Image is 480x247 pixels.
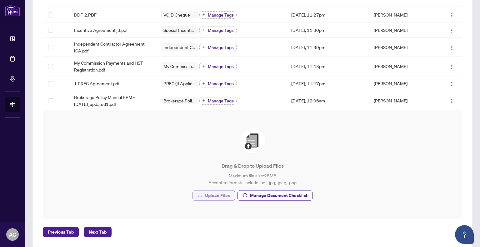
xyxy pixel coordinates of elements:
button: Manage Tags [199,11,237,19]
span: Manage Document Checklist [250,190,307,200]
td: [DATE], 11:30pm [286,22,369,38]
td: [DATE], 11:43pm [286,57,369,76]
span: 1 PREC Agreement.pdf [74,80,119,87]
span: My Commission Payments and HST Registration [161,64,198,68]
span: plus [202,99,205,102]
button: Manage Tags [199,27,237,34]
span: Manage Tags [208,99,234,103]
span: Incentive Agreement_3.pdf [74,27,127,33]
td: [PERSON_NAME] [369,91,434,110]
span: Brokerage Policy Manual [161,98,198,103]
td: [PERSON_NAME] [369,76,434,91]
span: DDF-2.PDF [74,11,97,18]
td: [DATE], 11:47pm [286,76,369,91]
button: Logo [447,78,457,88]
span: Manage Tags [208,13,234,17]
img: Logo [449,45,454,50]
button: Logo [447,10,457,20]
button: Manage Tags [199,97,237,105]
span: Manage Tags [208,45,234,50]
img: Logo [449,28,454,33]
td: [DATE], 11:27pm [286,7,369,22]
span: My Commission Payments and HST Registration.pdf [74,59,151,73]
img: Logo [449,82,454,86]
td: [PERSON_NAME] [369,22,434,38]
span: Independent Contractor Agreement - ICA.pdf [74,40,151,54]
img: File Upload [240,128,265,153]
span: plus [202,13,205,16]
button: Logo [447,25,457,35]
button: Next Tab [84,227,112,237]
img: logo [5,5,20,16]
span: Independent Contractor Agreement [161,45,198,49]
button: Previous Tab [43,227,79,237]
span: Next Tab [89,227,107,237]
span: plus [202,65,205,68]
span: Upload Files [205,190,230,200]
span: PREC (If Applicable) [161,81,198,86]
button: Manage Tags [199,80,237,87]
img: Logo [449,64,454,69]
span: Special Incentive Agreement [161,28,198,32]
span: Manage Tags [208,82,234,86]
button: Open asap [455,225,474,244]
span: Previous Tab [48,227,74,237]
button: Manage Tags [199,63,237,70]
img: Logo [449,13,454,18]
td: [PERSON_NAME] [369,38,434,57]
span: plus [202,82,205,85]
span: VOID Cheque [161,12,192,17]
button: Logo [447,61,457,71]
button: Logo [447,96,457,106]
td: [PERSON_NAME] [369,7,434,22]
span: Manage Tags [208,28,234,32]
span: plus [202,46,205,49]
td: [DATE], 12:06am [286,91,369,110]
span: plus [202,28,205,32]
td: [DATE], 11:39pm [286,38,369,57]
button: Manage Tags [199,44,237,51]
button: Logo [447,42,457,52]
span: AC [9,230,16,239]
span: Brokerage Policy Manual BPM - [DATE]_updated1.pdf [74,94,151,107]
p: Maximum file size: 25 MB Accepted formats include .pdf, .jpg, .jpeg, .png [56,172,449,186]
button: Manage Document Checklist [237,190,312,201]
td: [PERSON_NAME] [369,57,434,76]
p: Drag & Drop to Upload Files [56,162,449,170]
button: Upload Files [192,190,235,201]
img: Logo [449,99,454,104]
span: Manage Tags [208,64,234,69]
span: File UploadDrag & Drop to Upload FilesMaximum file size:25MBAccepted formats include .pdf, .jpg, ... [51,118,454,211]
